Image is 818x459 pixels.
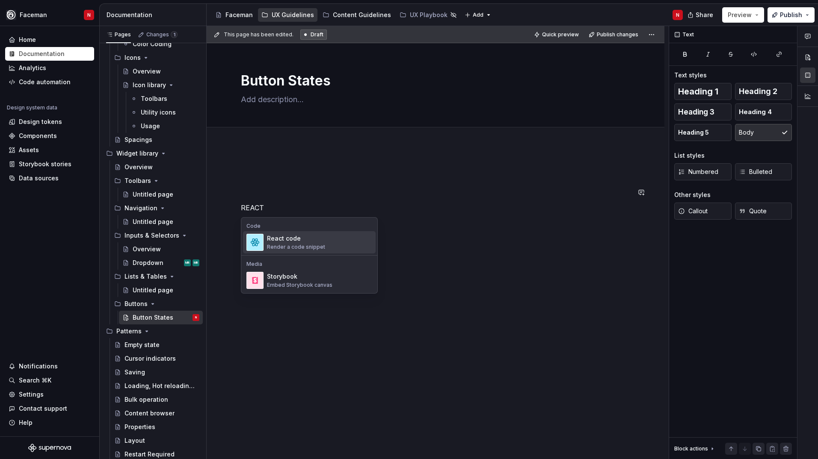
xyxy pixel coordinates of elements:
a: UX Guidelines [258,8,317,22]
div: Untitled page [133,218,173,226]
button: Publish [768,7,815,23]
span: Numbered [678,168,718,176]
div: Media [243,261,376,268]
div: Patterns [103,324,203,338]
div: Lists & Tables [111,270,203,283]
div: Content browser [124,409,175,418]
a: Toolbars [127,92,203,106]
div: Navigation [124,204,157,212]
a: Untitled page [119,283,203,297]
div: Loading, Hot reloading & Caching [124,382,195,390]
span: Heading 4 [739,108,772,116]
button: Heading 5 [674,124,732,141]
span: Publish changes [597,31,638,38]
div: Search ⌘K [19,376,51,385]
div: Properties [124,423,155,431]
div: N [195,313,197,322]
button: Help [5,416,94,430]
a: Cursor indicators [111,352,203,365]
span: This page has been edited. [224,31,293,38]
div: Layout [124,436,145,445]
div: Help [19,418,33,427]
div: List styles [674,151,705,160]
span: Heading 1 [678,87,718,96]
a: Properties [111,420,203,434]
div: Inputs & Selectors [111,229,203,242]
div: Pages [106,31,131,38]
button: Callout [674,203,732,220]
span: Heading 2 [739,87,777,96]
img: 87d06435-c97f-426c-aa5d-5eb8acd3d8b3.png [6,10,16,20]
div: MR [185,259,190,267]
div: Storybook [267,272,332,281]
button: Contact support [5,402,94,415]
div: Suggestions [241,218,377,293]
button: Quote [735,203,792,220]
textarea: Button States [239,71,628,91]
div: Code automation [19,78,71,86]
span: 1 [171,31,178,38]
span: Callout [678,207,708,215]
div: Page tree [212,6,460,24]
div: Analytics [19,64,46,72]
div: Icon library [133,81,166,89]
span: Bulleted [739,168,772,176]
button: Numbered [674,163,732,180]
a: Loading, Hot reloading & Caching [111,379,203,393]
span: Quote [739,207,767,215]
a: Untitled page [119,215,203,229]
div: Inputs & Selectors [124,231,179,240]
div: Untitled page [133,190,173,199]
div: Widget library [116,149,158,158]
div: Storybook stories [19,160,71,168]
div: Block actions [674,445,708,452]
div: Lists & Tables [124,272,167,281]
div: Notifications [19,362,58,371]
div: Icons [111,51,203,65]
div: Navigation [111,201,203,215]
a: Saving [111,365,203,379]
a: Assets [5,143,94,157]
a: Home [5,33,94,47]
div: Changes [146,31,178,38]
svg: Supernova Logo [28,444,71,452]
div: Buttons [111,297,203,311]
a: Overview [119,242,203,256]
div: Widget library [103,147,203,160]
div: Utility icons [141,108,176,117]
span: Publish [780,11,802,19]
div: Render a code snippet [267,244,325,250]
a: Untitled page [119,188,203,201]
a: Storybook stories [5,157,94,171]
span: Heading 5 [678,128,709,137]
span: Preview [728,11,752,19]
div: UX Playbook [410,11,448,19]
div: Text styles [674,71,707,79]
div: N [87,12,91,18]
button: Heading 1 [674,83,732,100]
span: Draft [311,31,323,38]
div: UX Guidelines [272,11,314,19]
div: Overview [124,163,153,171]
a: Overview [119,65,203,78]
div: Documentation [107,11,203,19]
span: Share [696,11,713,19]
div: Toolbars [141,94,167,103]
div: Buttons [124,300,148,308]
button: Heading 4 [735,103,792,121]
div: Toolbars [111,174,203,188]
button: Quick preview [531,29,583,41]
div: Button States [133,313,173,322]
span: Quick preview [542,31,579,38]
a: Content Guidelines [319,8,394,22]
button: Publish changes [586,29,642,41]
div: Data sources [19,174,59,182]
div: Code [243,223,376,229]
div: Saving [124,368,145,377]
a: DropdownMRMR [119,256,203,270]
a: Code automation [5,75,94,89]
a: Content browser [111,406,203,420]
a: Components [5,129,94,143]
a: Design tokens [5,115,94,129]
